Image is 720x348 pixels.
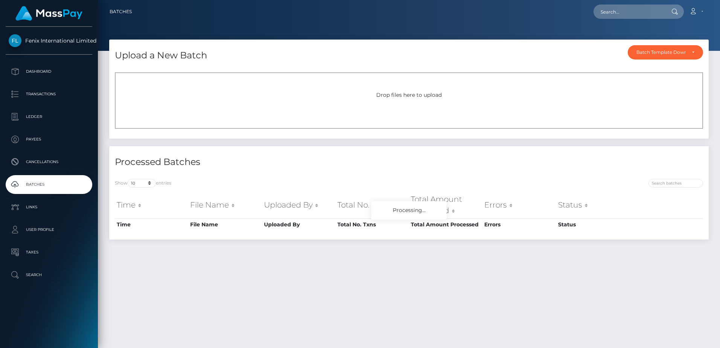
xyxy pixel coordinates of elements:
p: User Profile [9,224,89,235]
button: Batch Template Download [628,45,703,60]
th: File Name [188,192,262,218]
th: Status [556,192,630,218]
th: Total No. Txns [336,218,409,230]
p: Batches [9,179,89,190]
p: Search [9,269,89,281]
th: Errors [482,192,556,218]
a: Links [6,198,92,217]
th: Total Amount Processed [409,192,482,218]
p: Links [9,201,89,213]
p: Payees [9,134,89,145]
a: User Profile [6,220,92,239]
div: Batch Template Download [636,49,686,55]
th: Uploaded By [262,192,336,218]
p: Taxes [9,247,89,258]
p: Ledger [9,111,89,122]
th: Total Amount Processed [409,218,482,230]
a: Batches [6,175,92,194]
th: Errors [482,218,556,230]
p: Cancellations [9,156,89,168]
th: Time [115,192,188,218]
a: Search [6,266,92,284]
img: MassPay Logo [15,6,82,21]
p: Transactions [9,89,89,100]
div: Processing... [371,201,447,220]
h4: Processed Batches [115,156,403,169]
a: Batches [110,4,132,20]
a: Taxes [6,243,92,262]
a: Payees [6,130,92,149]
th: Time [115,218,188,230]
a: Cancellations [6,153,92,171]
th: File Name [188,218,262,230]
img: Fenix International Limited [9,34,21,47]
input: Search... [593,5,664,19]
a: Transactions [6,85,92,104]
th: Status [556,218,630,230]
input: Search batches [648,179,703,188]
p: Dashboard [9,66,89,77]
a: Ledger [6,107,92,126]
span: Fenix International Limited [6,37,92,44]
select: Showentries [128,179,156,188]
label: Show entries [115,179,171,188]
th: Total No. Txns [336,192,409,218]
span: Drop files here to upload [376,92,442,98]
h4: Upload a New Batch [115,49,207,62]
th: Uploaded By [262,218,336,230]
a: Dashboard [6,62,92,81]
